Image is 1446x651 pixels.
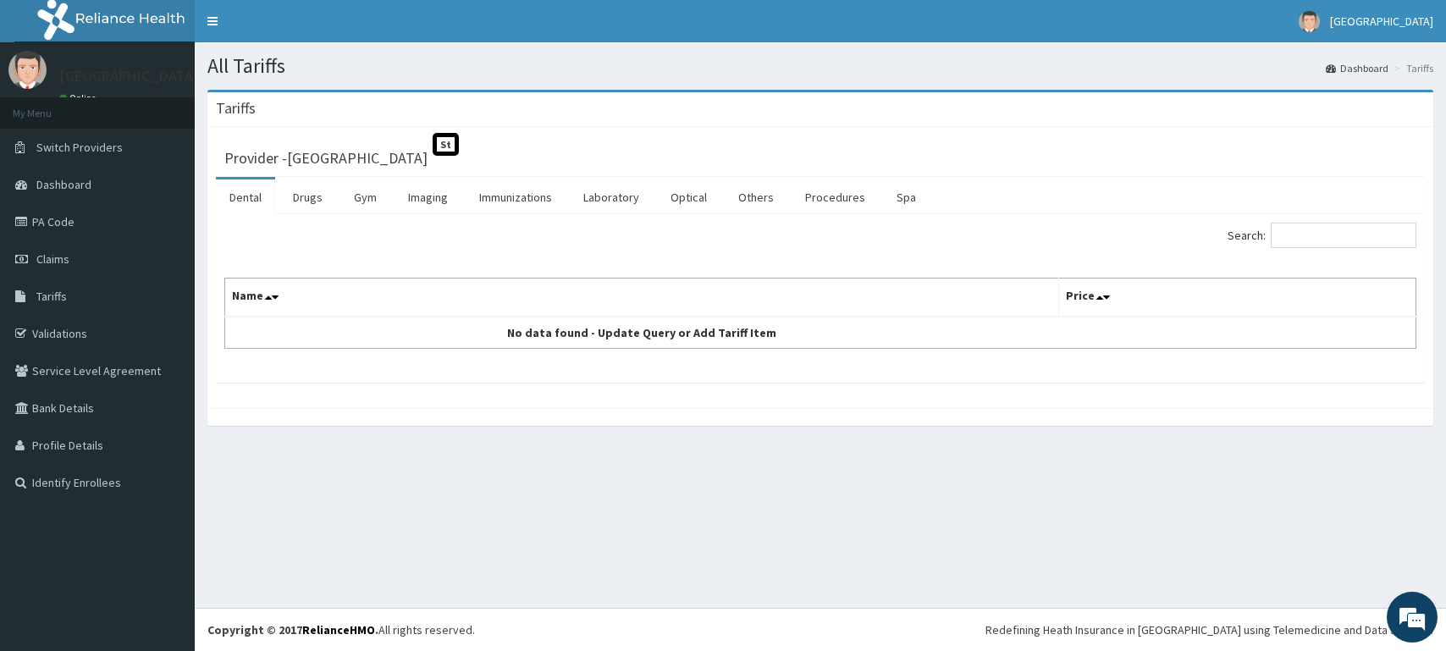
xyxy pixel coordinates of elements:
[725,179,787,215] a: Others
[1390,61,1433,75] li: Tariffs
[225,317,1059,349] td: No data found - Update Query or Add Tariff Item
[207,55,1433,77] h1: All Tariffs
[657,179,720,215] a: Optical
[8,51,47,89] img: User Image
[1330,14,1433,29] span: [GEOGRAPHIC_DATA]
[570,179,653,215] a: Laboratory
[433,133,459,156] span: St
[883,179,930,215] a: Spa
[224,151,428,166] h3: Provider - [GEOGRAPHIC_DATA]
[340,179,390,215] a: Gym
[225,279,1059,317] th: Name
[207,622,378,637] strong: Copyright © 2017 .
[1271,223,1416,248] input: Search:
[195,608,1446,651] footer: All rights reserved.
[466,179,566,215] a: Immunizations
[395,179,461,215] a: Imaging
[216,101,256,116] h3: Tariffs
[302,622,375,637] a: RelianceHMO
[59,92,100,104] a: Online
[36,140,123,155] span: Switch Providers
[1228,223,1416,248] label: Search:
[36,251,69,267] span: Claims
[59,69,199,84] p: [GEOGRAPHIC_DATA]
[36,177,91,192] span: Dashboard
[36,289,67,304] span: Tariffs
[1058,279,1416,317] th: Price
[985,621,1433,638] div: Redefining Heath Insurance in [GEOGRAPHIC_DATA] using Telemedicine and Data Science!
[216,179,275,215] a: Dental
[1299,11,1320,32] img: User Image
[279,179,336,215] a: Drugs
[1326,61,1388,75] a: Dashboard
[792,179,879,215] a: Procedures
